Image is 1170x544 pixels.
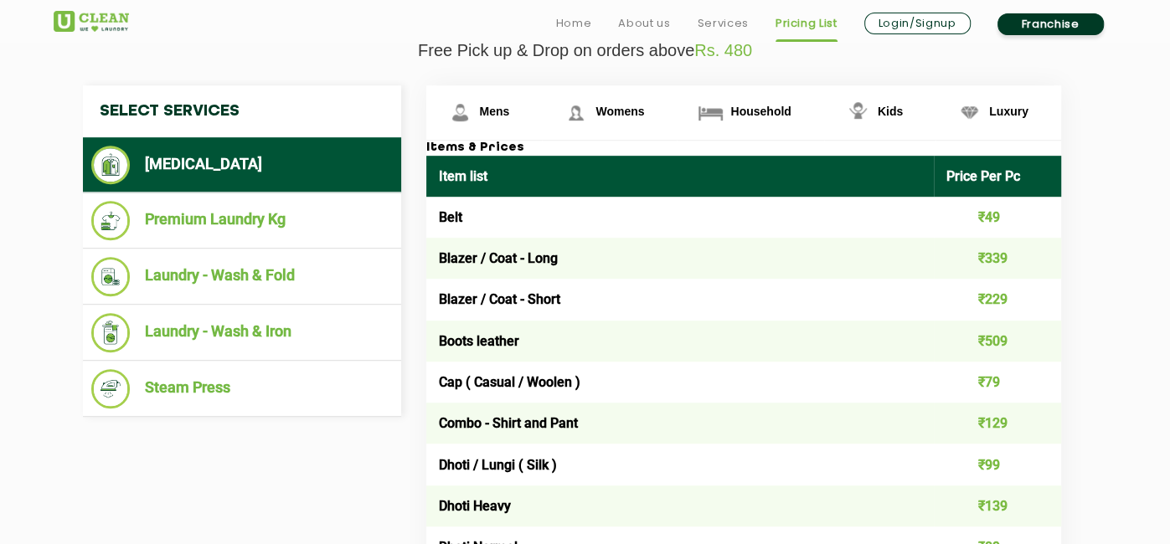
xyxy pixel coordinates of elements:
td: Dhoti Heavy [426,485,935,526]
img: Womens [561,98,590,127]
td: Cap ( Casual / Woolen ) [426,362,935,403]
a: Login/Signup [864,13,971,34]
img: UClean Laundry and Dry Cleaning [54,11,129,32]
td: ₹99 [934,444,1061,485]
span: Luxury [989,105,1028,118]
th: Price Per Pc [934,156,1061,197]
h4: Select Services [83,85,401,137]
img: Household [696,98,725,127]
a: Pricing List [776,13,838,33]
td: ₹79 [934,362,1061,403]
img: Dry Cleaning [91,146,131,184]
img: Laundry - Wash & Fold [91,257,131,296]
td: ₹339 [934,238,1061,279]
td: Boots leather [426,321,935,362]
li: Premium Laundry Kg [91,201,393,240]
td: ₹509 [934,321,1061,362]
span: Mens [480,105,510,118]
li: Laundry - Wash & Fold [91,257,393,296]
li: Steam Press [91,369,393,408]
td: Combo - Shirt and Pant [426,403,935,444]
span: Household [730,105,791,118]
td: Blazer / Coat - Long [426,238,935,279]
a: Services [697,13,748,33]
span: Kids [878,105,903,118]
img: Premium Laundry Kg [91,201,131,240]
td: ₹139 [934,485,1061,526]
span: Womens [595,105,644,118]
li: [MEDICAL_DATA] [91,146,393,184]
th: Item list [426,156,935,197]
span: Rs. 480 [694,41,752,59]
a: Home [556,13,592,33]
td: Blazer / Coat - Short [426,279,935,320]
img: Steam Press [91,369,131,408]
td: Dhoti / Lungi ( Silk ) [426,444,935,485]
td: ₹229 [934,279,1061,320]
td: Belt [426,197,935,238]
img: Luxury [955,98,984,127]
img: Kids [843,98,873,127]
td: ₹49 [934,197,1061,238]
li: Laundry - Wash & Iron [91,313,393,352]
td: ₹129 [934,403,1061,444]
h3: Items & Prices [426,141,1061,156]
a: About us [618,13,670,33]
p: Free Pick up & Drop on orders above [54,41,1117,60]
a: Franchise [997,13,1104,35]
img: Mens [446,98,475,127]
img: Laundry - Wash & Iron [91,313,131,352]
